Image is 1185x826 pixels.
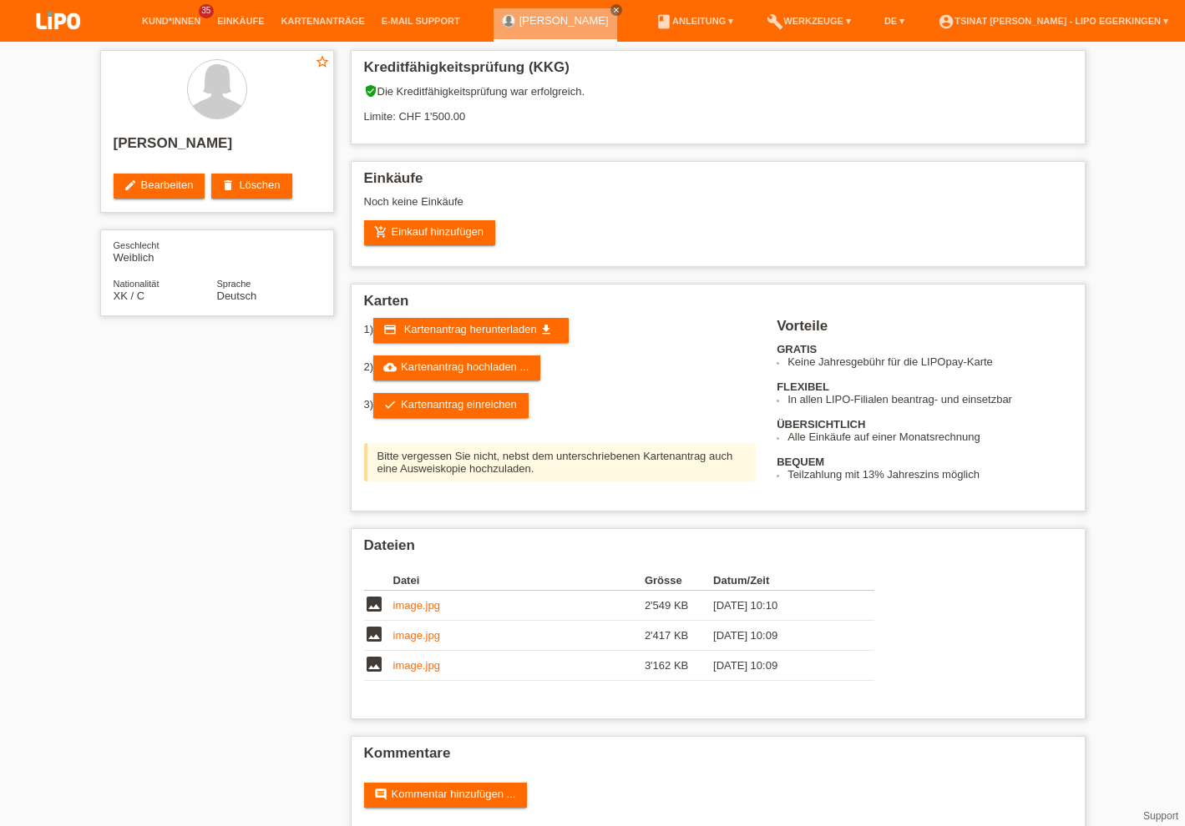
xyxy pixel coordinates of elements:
i: image [364,624,384,644]
a: image.jpg [393,599,440,612]
a: editBearbeiten [114,174,205,199]
b: BEQUEM [777,456,824,468]
i: get_app [539,323,553,336]
h2: [PERSON_NAME] [114,135,321,160]
i: close [612,6,620,14]
th: Datum/Zeit [713,571,850,591]
a: image.jpg [393,629,440,642]
a: Kund*innen [134,16,209,26]
a: checkKartenantrag einreichen [373,393,529,418]
td: 2'417 KB [645,621,713,651]
i: image [364,654,384,674]
h2: Kommentare [364,745,1072,770]
a: star_border [315,54,330,72]
td: [DATE] 10:09 [713,651,850,681]
a: E-Mail Support [373,16,468,26]
a: DE ▾ [876,16,913,26]
th: Datei [393,571,645,591]
div: Die Kreditfähigkeitsprüfung war erfolgreich. Limite: CHF 1'500.00 [364,84,1072,135]
b: ÜBERSICHTLICH [777,418,865,431]
td: 2'549 KB [645,591,713,621]
h2: Kreditfähigkeitsprüfung (KKG) [364,59,1072,84]
a: credit_card Kartenantrag herunterladen get_app [373,318,569,343]
span: Deutsch [217,290,257,302]
b: FLEXIBEL [777,380,829,393]
a: add_shopping_cartEinkauf hinzufügen [364,220,496,245]
a: bookAnleitung ▾ [647,16,742,26]
span: Sprache [217,279,251,289]
td: [DATE] 10:10 [713,591,850,621]
th: Grösse [645,571,713,591]
li: Teilzahlung mit 13% Jahreszins möglich [787,468,1071,481]
h2: Dateien [364,537,1072,562]
li: In allen LIPO-Filialen beantrag- und einsetzbar [787,393,1071,405]
a: buildWerkzeuge ▾ [758,16,859,26]
div: Bitte vergessen Sie nicht, nebst dem unterschriebenen Kartenantrag auch eine Ausweiskopie hochzul... [364,443,757,481]
div: 1) [364,318,757,343]
a: account_circleTsinat [PERSON_NAME] - LIPO Egerkingen ▾ [929,16,1177,26]
div: 3) [364,393,757,418]
td: [DATE] 10:09 [713,621,850,651]
a: [PERSON_NAME] [519,14,609,27]
i: image [364,594,384,614]
span: Geschlecht [114,240,160,250]
h2: Vorteile [777,318,1071,343]
a: image.jpg [393,659,440,672]
span: Nationalität [114,279,160,289]
i: delete [221,179,235,192]
a: Kartenanträge [273,16,373,26]
span: Kartenantrag herunterladen [404,323,537,335]
a: cloud_uploadKartenantrag hochladen ... [373,355,540,380]
a: commentKommentar hinzufügen ... [364,783,528,808]
i: check [383,398,397,411]
i: account_circle [938,13,955,30]
i: verified_user [364,84,377,98]
div: Noch keine Einkäufe [364,195,1072,220]
i: book [656,13,672,30]
a: Support [1143,810,1178,822]
i: comment [374,788,387,801]
td: 3'162 KB [645,651,713,681]
h2: Einkäufe [364,170,1072,195]
a: Einkäufe [209,16,272,26]
a: LIPO pay [17,34,100,47]
span: Kosovo / C / 20.01.2016 [114,290,145,302]
span: 35 [199,4,214,18]
b: GRATIS [777,343,817,355]
div: Weiblich [114,239,217,264]
i: build [767,13,783,30]
a: deleteLöschen [211,174,291,199]
li: Keine Jahresgebühr für die LIPOpay-Karte [787,355,1071,368]
i: add_shopping_cart [374,225,387,239]
i: edit [124,179,137,192]
i: credit_card [383,323,397,336]
div: 2) [364,355,757,380]
h2: Karten [364,293,1072,318]
i: star_border [315,54,330,69]
a: close [610,4,622,16]
li: Alle Einkäufe auf einer Monatsrechnung [787,431,1071,443]
i: cloud_upload [383,360,397,374]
